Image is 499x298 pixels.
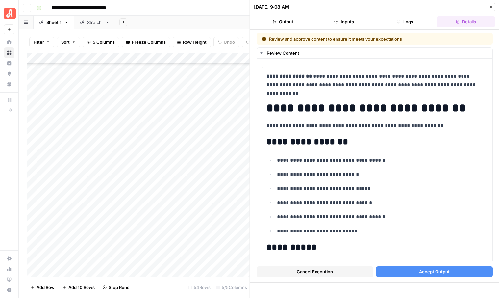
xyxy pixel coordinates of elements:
[262,36,445,42] div: Review and approve content to ensure it meets your expectations
[4,253,14,264] a: Settings
[4,5,14,22] button: Workspace: Angi
[4,79,14,90] a: Your Data
[29,37,54,47] button: Filter
[4,274,14,285] a: Learning Hub
[74,16,115,29] a: Stretch
[254,4,289,10] div: [DATE] 9:08 AM
[122,37,170,47] button: Freeze Columns
[83,37,119,47] button: 5 Columns
[257,48,492,58] button: Review Content
[4,285,14,295] button: Help + Support
[173,37,211,47] button: Row Height
[257,266,373,277] button: Cancel Execution
[132,39,166,45] span: Freeze Columns
[185,282,213,293] div: 54 Rows
[4,68,14,79] a: Opportunities
[87,19,103,26] div: Stretch
[4,47,14,58] a: Browse
[59,282,99,293] button: Add 10 Rows
[213,37,239,47] button: Undo
[224,39,235,45] span: Undo
[99,282,133,293] button: Stop Runs
[61,39,70,45] span: Sort
[57,37,80,47] button: Sort
[68,284,95,291] span: Add 10 Rows
[34,16,74,29] a: Sheet 1
[109,284,129,291] span: Stop Runs
[37,284,55,291] span: Add Row
[183,39,207,45] span: Row Height
[4,8,16,19] img: Angi Logo
[27,282,59,293] button: Add Row
[437,16,495,27] button: Details
[4,264,14,274] a: Usage
[267,50,488,56] div: Review Content
[93,39,115,45] span: 5 Columns
[376,266,492,277] button: Accept Output
[4,58,14,68] a: Insights
[315,16,373,27] button: Inputs
[4,37,14,47] a: Home
[419,268,449,275] span: Accept Output
[297,268,333,275] span: Cancel Execution
[46,19,62,26] div: Sheet 1
[213,282,250,293] div: 5/5 Columns
[34,39,44,45] span: Filter
[376,16,434,27] button: Logs
[254,16,312,27] button: Output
